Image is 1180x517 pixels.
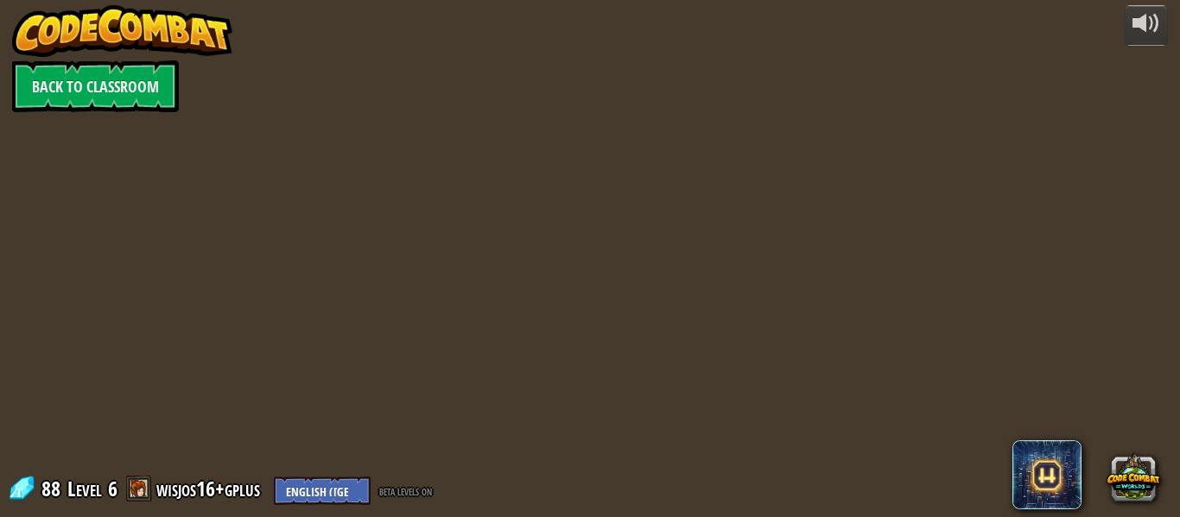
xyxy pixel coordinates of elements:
span: 6 [108,475,117,502]
span: Level [67,475,102,503]
span: 88 [41,475,66,502]
button: Adjust volume [1125,5,1168,46]
img: CodeCombat - Learn how to code by playing a game [12,5,233,57]
a: Back to Classroom [12,60,179,112]
a: wisjos16+gplus [156,475,265,502]
span: beta levels on [379,482,432,499]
